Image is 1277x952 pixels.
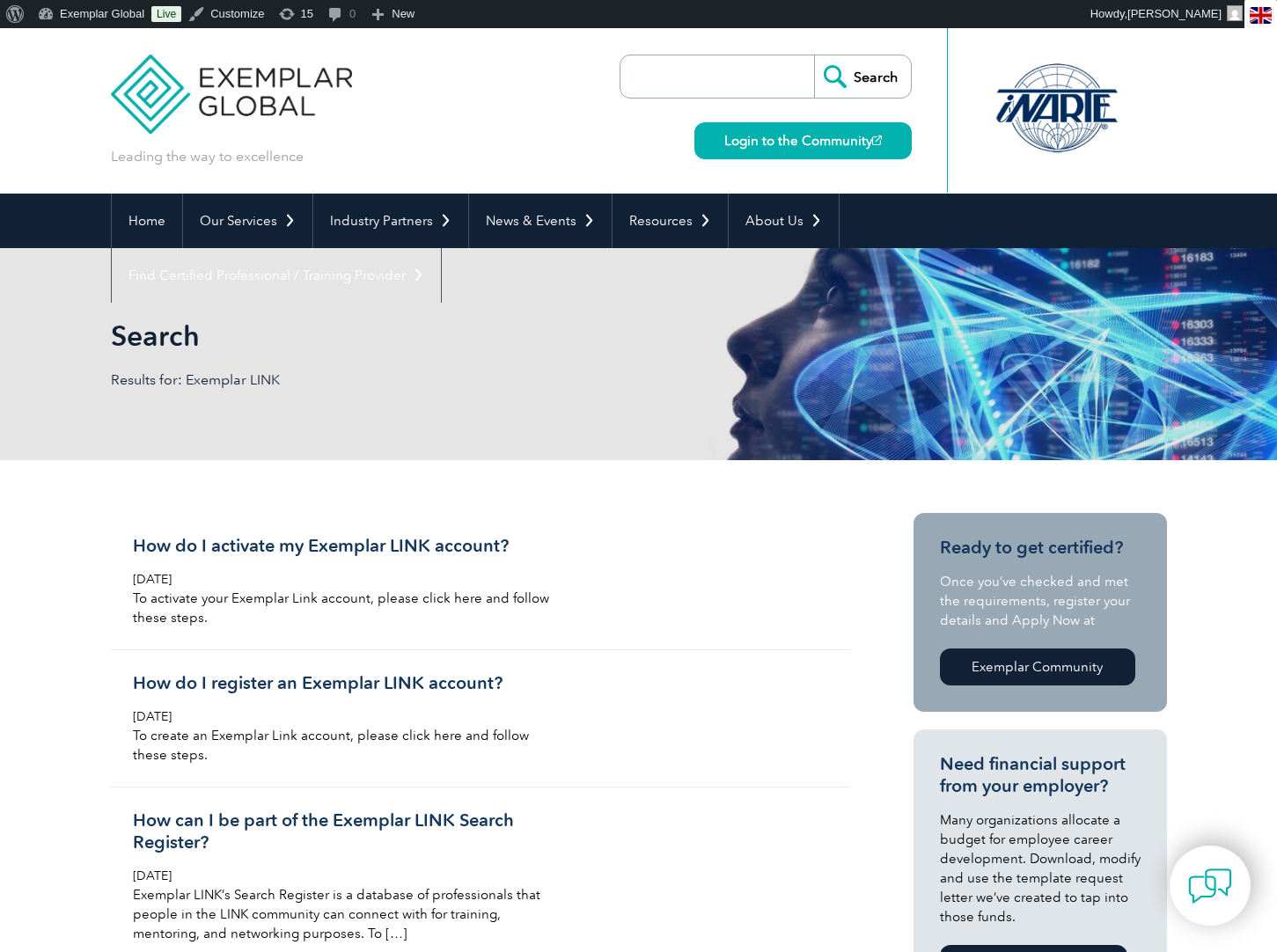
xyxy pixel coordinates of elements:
[694,122,912,159] a: Login to the Community
[112,248,441,303] a: Find Certified Professional / Training Provider
[613,194,728,248] a: Resources
[111,650,850,787] a: How do I register an Exemplar LINK account? [DATE] To create an Exemplar Link account, please cli...
[1188,864,1232,908] img: contact-chat.png
[133,535,550,557] h3: How do I activate my Exemplar LINK account?
[133,572,172,587] span: [DATE]
[133,809,550,853] h3: How can I be part of the Exemplar LINK Search Register?
[940,648,1135,685] a: Exemplar Community
[1250,7,1272,24] img: en
[133,885,550,943] p: Exemplar LINK’s Search Register is a database of professionals that people in the LINK community ...
[111,319,787,353] h1: Search
[1127,7,1222,20] span: [PERSON_NAME]
[111,513,850,650] a: How do I activate my Exemplar LINK account? [DATE] To activate your Exemplar Link account, please...
[313,194,468,248] a: Industry Partners
[111,370,639,390] p: Results for: Exemplar LINK
[111,147,304,166] p: Leading the way to excellence
[940,572,1141,630] p: Once you’ve checked and met the requirements, register your details and Apply Now at
[940,753,1141,797] h3: Need financial support from your employer?
[133,726,550,765] p: To create an Exemplar Link account, please click here and follow these steps.
[112,194,182,248] a: Home
[940,810,1141,926] p: Many organizations allocate a budget for employee career development. Download, modify and use th...
[133,589,550,627] p: To activate your Exemplar Link account, please click here and follow these steps.
[469,194,612,248] a: News & Events
[183,194,312,248] a: Our Services
[133,709,172,724] span: [DATE]
[729,194,839,248] a: About Us
[151,6,181,22] a: Live
[872,135,882,145] img: open_square.png
[133,868,172,883] span: [DATE]
[111,28,353,134] img: Exemplar Global
[940,537,1141,559] h3: Ready to get certified?
[814,55,911,98] input: Search
[133,672,550,694] h3: How do I register an Exemplar LINK account?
